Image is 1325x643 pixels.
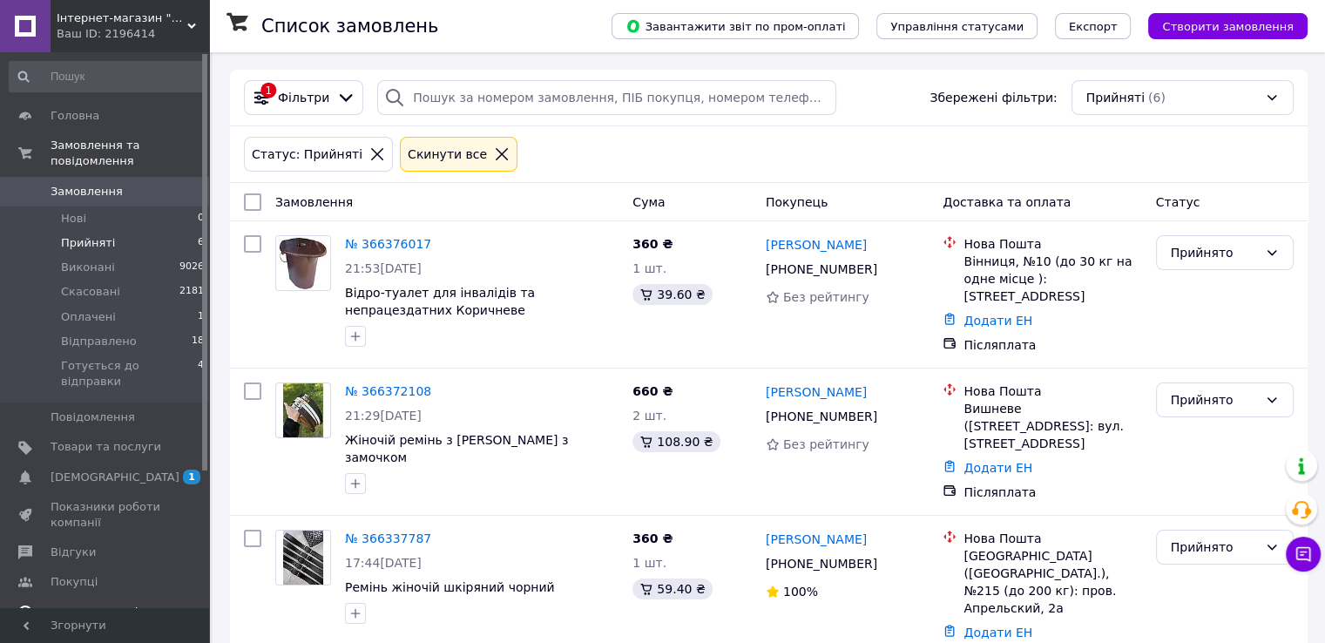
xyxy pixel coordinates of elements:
span: Без рейтингу [783,290,869,304]
span: (6) [1148,91,1166,105]
a: Відро-туалет для інвалідів та непрацездатних Коричневе [345,286,535,317]
span: 100% [783,585,818,599]
a: [PERSON_NAME] [766,531,867,548]
span: [PHONE_NUMBER] [766,262,877,276]
span: Оплачені [61,309,116,325]
a: Фото товару [275,235,331,291]
div: Вишневе ([STREET_ADDRESS]: вул. [STREET_ADDRESS] [963,400,1141,452]
span: 17:44[DATE] [345,556,422,570]
span: 0 [198,211,204,227]
a: № 366376017 [345,237,431,251]
span: Експорт [1069,20,1118,33]
span: Cума [632,195,665,209]
div: Cкинути все [404,145,490,164]
a: Додати ЕН [963,314,1032,328]
div: Нова Пошта [963,530,1141,547]
img: Фото товару [278,236,328,290]
a: № 366337787 [345,531,431,545]
span: Готується до відправки [61,358,198,389]
span: Статус [1156,195,1200,209]
span: 18 [192,334,204,349]
div: 108.90 ₴ [632,431,720,452]
div: Прийнято [1171,538,1258,557]
a: Створити замовлення [1131,18,1308,32]
span: Каталог ProSale [51,605,145,620]
span: 1 шт. [632,261,666,275]
div: 59.40 ₴ [632,579,712,599]
span: 2181 [179,284,204,300]
a: Ремінь жіночій шкіряний чорний [345,580,555,594]
button: Створити замовлення [1148,13,1308,39]
img: Фото товару [283,383,324,437]
div: Післяплата [963,484,1141,501]
span: 1 [198,309,204,325]
span: 2 шт. [632,409,666,423]
span: Створити замовлення [1162,20,1294,33]
span: Прийняті [61,235,115,251]
span: Замовлення [51,184,123,200]
button: Експорт [1055,13,1132,39]
span: Прийняті [1086,89,1145,106]
span: Товари та послуги [51,439,161,455]
span: [DEMOGRAPHIC_DATA] [51,470,179,485]
span: Показники роботи компанії [51,499,161,531]
span: 6 [198,235,204,251]
span: 1 [183,470,200,484]
span: Інтернет-магазин "Asti" [57,10,187,26]
div: Ваш ID: 2196414 [57,26,209,42]
a: Додати ЕН [963,626,1032,640]
span: 360 ₴ [632,237,673,251]
a: Додати ЕН [963,461,1032,475]
span: Збережені фільтри: [930,89,1057,106]
span: Управління статусами [890,20,1024,33]
a: Фото товару [275,530,331,585]
span: Скасовані [61,284,120,300]
span: Покупці [51,574,98,590]
a: Фото товару [275,382,331,438]
input: Пошук за номером замовлення, ПІБ покупця, номером телефону, Email, номером накладної [377,80,836,115]
span: 9026 [179,260,204,275]
div: Прийнято [1171,243,1258,262]
span: 4 [198,358,204,389]
div: 39.60 ₴ [632,284,712,305]
input: Пошук [9,61,206,92]
span: 21:29[DATE] [345,409,422,423]
button: Управління статусами [876,13,1038,39]
div: Нова Пошта [963,382,1141,400]
button: Завантажити звіт по пром-оплаті [612,13,859,39]
div: [GEOGRAPHIC_DATA] ([GEOGRAPHIC_DATA].), №215 (до 200 кг): пров. Апрельский, 2а [963,547,1141,617]
button: Чат з покупцем [1286,537,1321,572]
span: Без рейтингу [783,437,869,451]
span: Відгуки [51,545,96,560]
a: [PERSON_NAME] [766,236,867,254]
span: 1 шт. [632,556,666,570]
a: [PERSON_NAME] [766,383,867,401]
span: 360 ₴ [632,531,673,545]
span: Відправлено [61,334,137,349]
span: Головна [51,108,99,124]
span: Завантажити звіт по пром-оплаті [625,18,845,34]
a: № 366372108 [345,384,431,398]
span: [PHONE_NUMBER] [766,557,877,571]
div: Післяплата [963,336,1141,354]
span: 660 ₴ [632,384,673,398]
span: Повідомлення [51,409,135,425]
span: [PHONE_NUMBER] [766,409,877,423]
div: Прийнято [1171,390,1258,409]
span: Доставка та оплата [943,195,1071,209]
span: Фільтри [278,89,329,106]
span: 21:53[DATE] [345,261,422,275]
div: Нова Пошта [963,235,1141,253]
img: Фото товару [283,531,324,585]
span: Замовлення [275,195,353,209]
a: Жіночій ремінь з [PERSON_NAME] з замочком [345,433,568,464]
span: Покупець [766,195,828,209]
div: Вінниця, №10 (до 30 кг на одне місце ): [STREET_ADDRESS] [963,253,1141,305]
span: Замовлення та повідомлення [51,138,209,169]
h1: Список замовлень [261,16,438,37]
div: Статус: Прийняті [248,145,366,164]
span: Виконані [61,260,115,275]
